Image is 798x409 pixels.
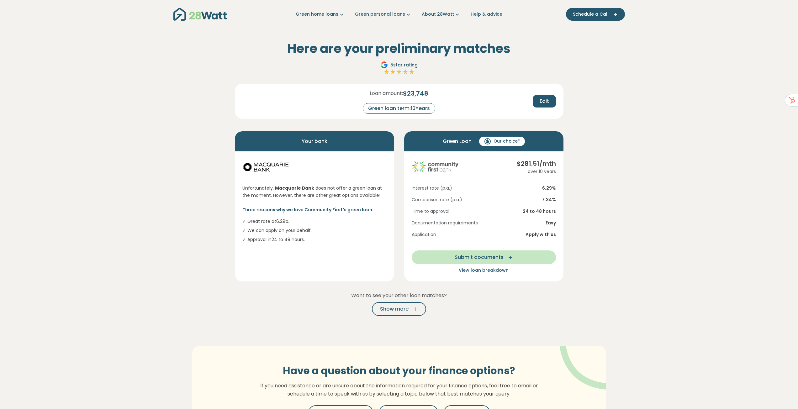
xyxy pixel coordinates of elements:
button: View loan breakdown [412,267,556,274]
a: Green home loans [296,11,345,18]
span: Easy [546,220,556,226]
button: Show more [372,302,426,316]
li: ✓ Approval in 24 to 48 hours . [242,236,387,243]
span: 7.34 % [542,197,556,203]
span: Green Loan [443,136,472,146]
span: $ 23,748 [403,89,428,98]
p: Unfortunately, does not offer a green loan at the moment. However, there are other great options ... [242,185,387,199]
h3: Have a question about your finance options? [256,365,542,377]
span: View loan breakdown [459,267,509,273]
li: ✓ Great rate at 6.29 % [242,218,387,225]
button: Schedule a Call [566,8,625,21]
img: Full star [390,69,396,75]
img: Full star [402,69,409,75]
span: Schedule a Call [573,11,609,18]
div: $ 281.51 /mth [517,159,556,168]
p: If you need assistance or are unsure about the information required for your finance options, fee... [256,382,542,398]
img: vector [543,329,625,390]
p: Want to see your other loan matches? [235,291,563,300]
span: Show more [380,305,409,313]
p: Three reasons why we love Community First's green loan: [242,206,387,213]
span: 5 star rating [390,62,418,68]
span: Our choice* [494,138,520,144]
button: Submit documents [412,250,556,264]
button: Edit [533,95,556,107]
h2: Here are your preliminary matches [235,41,563,56]
a: Help & advice [471,11,502,18]
img: Full star [383,69,390,75]
span: Apply with us [526,231,556,238]
a: Green personal loans [355,11,412,18]
nav: Main navigation [173,6,625,22]
div: Green loan term: 10 Years [363,103,435,114]
span: Time to approval [412,208,449,215]
span: 24 to 48 hours [523,208,556,215]
img: 28Watt [173,8,227,21]
iframe: Chat Widget [767,379,798,409]
span: Comparison rate (p.a.) [412,197,462,203]
strong: Macquarie Bank [275,185,314,191]
img: Google [380,61,388,69]
img: Full star [396,69,402,75]
span: Documentation requirements [412,220,478,226]
img: community-first logo [412,159,459,175]
span: Application [412,231,436,238]
span: Your bank [302,136,327,146]
img: Full star [409,69,415,75]
a: Google5star ratingFull starFull starFull starFull starFull star [379,61,419,76]
img: Macquarie Bank logo [242,159,289,175]
span: Interest rate (p.a.) [412,185,452,191]
span: Edit [540,97,549,105]
a: About 28Watt [422,11,461,18]
span: 6.29 % [542,185,556,191]
div: over 10 years [517,168,556,175]
span: Loan amount: [370,90,403,97]
span: Submit documents [455,254,504,261]
li: ✓ We can apply on your behalf. [242,227,387,234]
